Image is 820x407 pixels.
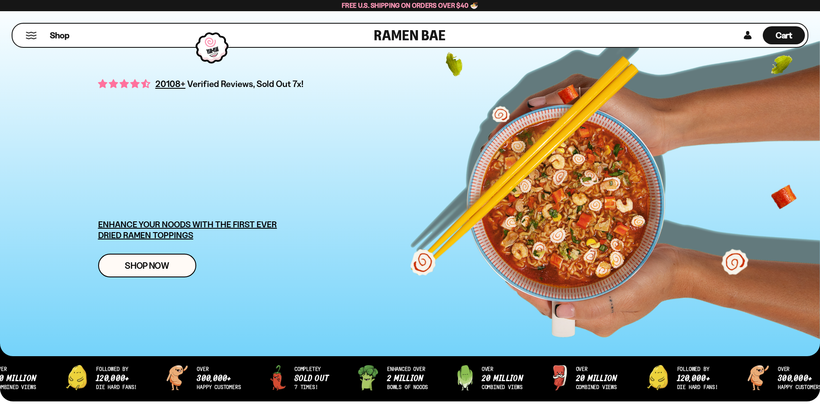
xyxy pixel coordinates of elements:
[50,30,69,41] span: Shop
[125,261,169,270] span: Shop Now
[25,32,37,39] button: Mobile Menu Trigger
[187,78,304,89] span: Verified Reviews, Sold Out 7x!
[50,26,69,44] a: Shop
[98,254,196,277] a: Shop Now
[776,30,792,40] span: Cart
[342,1,478,9] span: Free U.S. Shipping on Orders over $40 🍜
[155,77,186,90] span: 20108+
[763,24,805,47] a: Cart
